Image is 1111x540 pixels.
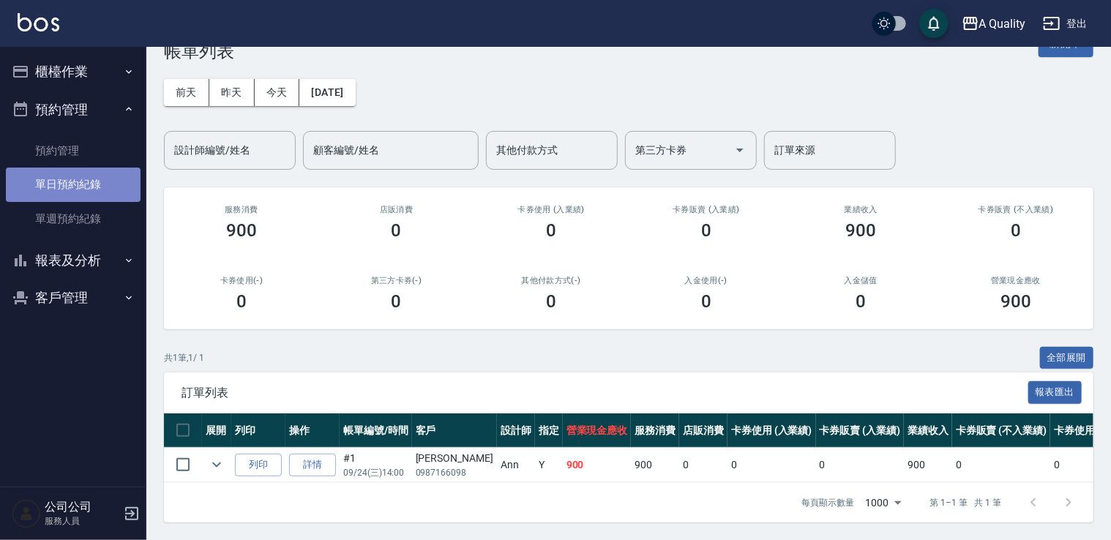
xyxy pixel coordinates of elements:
button: expand row [206,454,228,476]
h3: 0 [546,291,556,312]
h3: 0 [392,291,402,312]
div: 1000 [860,483,907,522]
td: 0 [679,448,727,482]
button: 今天 [255,79,300,106]
h2: 其他付款方式(-) [491,276,611,285]
td: 0 [816,448,905,482]
th: 操作 [285,413,340,448]
td: #1 [340,448,412,482]
button: 登出 [1037,10,1093,37]
td: 0 [952,448,1050,482]
button: A Quality [956,9,1032,39]
button: 全部展開 [1040,347,1094,370]
img: Person [12,499,41,528]
a: 新開單 [1039,36,1093,50]
td: 0 [727,448,816,482]
th: 設計師 [497,413,535,448]
h2: 第三方卡券(-) [337,276,457,285]
button: 前天 [164,79,209,106]
p: 09/24 (三) 14:00 [343,466,408,479]
h2: 營業現金應收 [956,276,1076,285]
span: 訂單列表 [182,386,1028,400]
button: 報表及分析 [6,241,141,280]
th: 卡券販賣 (不入業績) [952,413,1050,448]
a: 詳情 [289,454,336,476]
h3: 服務消費 [182,205,302,214]
button: Open [728,138,752,162]
th: 列印 [231,413,285,448]
h3: 0 [701,291,711,312]
h2: 卡券使用(-) [182,276,302,285]
a: 報表匯出 [1028,385,1082,399]
button: 預約管理 [6,91,141,129]
th: 客戶 [412,413,497,448]
div: [PERSON_NAME] [416,451,493,466]
td: Y [535,448,563,482]
p: 共 1 筆, 1 / 1 [164,351,204,364]
a: 預約管理 [6,134,141,168]
td: 900 [563,448,632,482]
h5: 公司公司 [45,500,119,514]
h3: 900 [846,220,877,241]
button: 報表匯出 [1028,381,1082,404]
th: 帳單編號/時間 [340,413,412,448]
a: 單週預約紀錄 [6,202,141,236]
h2: 卡券使用 (入業績) [491,205,611,214]
td: Ann [497,448,535,482]
h3: 0 [236,291,247,312]
th: 卡券使用 (入業績) [727,413,816,448]
th: 指定 [535,413,563,448]
th: 店販消費 [679,413,727,448]
h2: 業績收入 [801,205,921,214]
p: 每頁顯示數量 [801,496,854,509]
h2: 卡券販賣 (不入業績) [956,205,1076,214]
th: 營業現金應收 [563,413,632,448]
h3: 0 [1011,220,1021,241]
td: 900 [631,448,679,482]
h3: 900 [1000,291,1031,312]
p: 服務人員 [45,514,119,528]
td: 0 [1050,448,1110,482]
p: 0987166098 [416,466,493,479]
h3: 0 [392,220,402,241]
h2: 卡券販賣 (入業績) [646,205,766,214]
h2: 入金儲值 [801,276,921,285]
h3: 帳單列表 [164,41,234,61]
div: A Quality [979,15,1026,33]
th: 業績收入 [904,413,952,448]
h3: 0 [856,291,866,312]
th: 服務消費 [631,413,679,448]
th: 卡券使用(-) [1050,413,1110,448]
h3: 0 [546,220,556,241]
button: [DATE] [299,79,355,106]
button: save [919,9,949,38]
h2: 店販消費 [337,205,457,214]
h3: 0 [701,220,711,241]
td: 900 [904,448,952,482]
p: 第 1–1 筆 共 1 筆 [930,496,1001,509]
h2: 入金使用(-) [646,276,766,285]
button: 列印 [235,454,282,476]
a: 單日預約紀錄 [6,168,141,201]
button: 客戶管理 [6,279,141,317]
h3: 900 [226,220,257,241]
button: 櫃檯作業 [6,53,141,91]
button: 昨天 [209,79,255,106]
th: 卡券販賣 (入業績) [816,413,905,448]
img: Logo [18,13,59,31]
th: 展開 [202,413,231,448]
